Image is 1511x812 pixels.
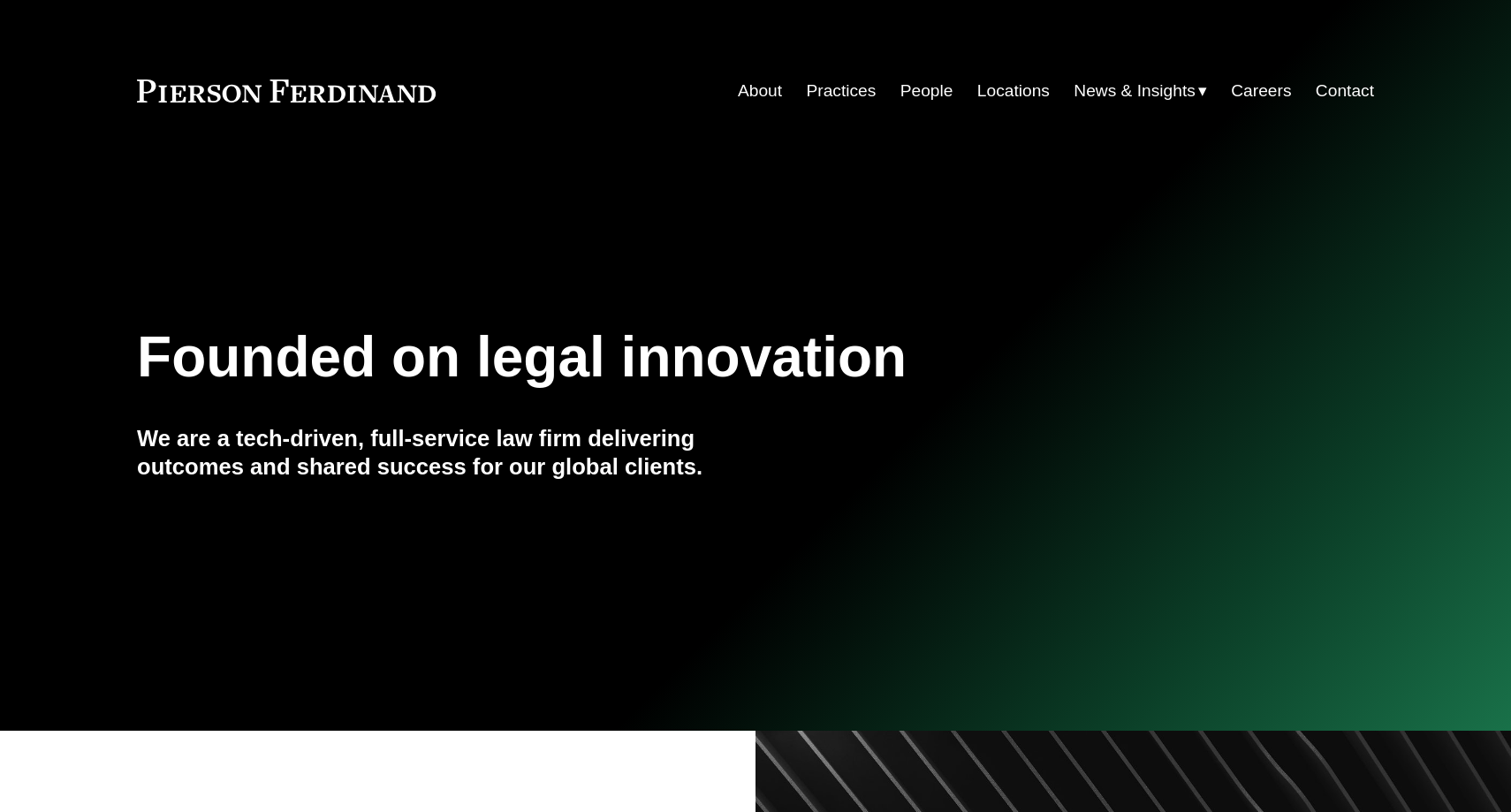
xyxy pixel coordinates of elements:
a: Locations [977,74,1050,108]
a: People [900,74,953,108]
a: Practices [806,74,876,108]
h4: We are a tech-driven, full-service law firm delivering outcomes and shared success for our global... [137,424,755,482]
a: About [738,74,782,108]
span: News & Insights [1074,76,1196,107]
h1: Founded on legal innovation [137,325,1168,390]
a: Contact [1316,74,1374,108]
a: folder dropdown [1074,74,1207,108]
a: Careers [1231,74,1291,108]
